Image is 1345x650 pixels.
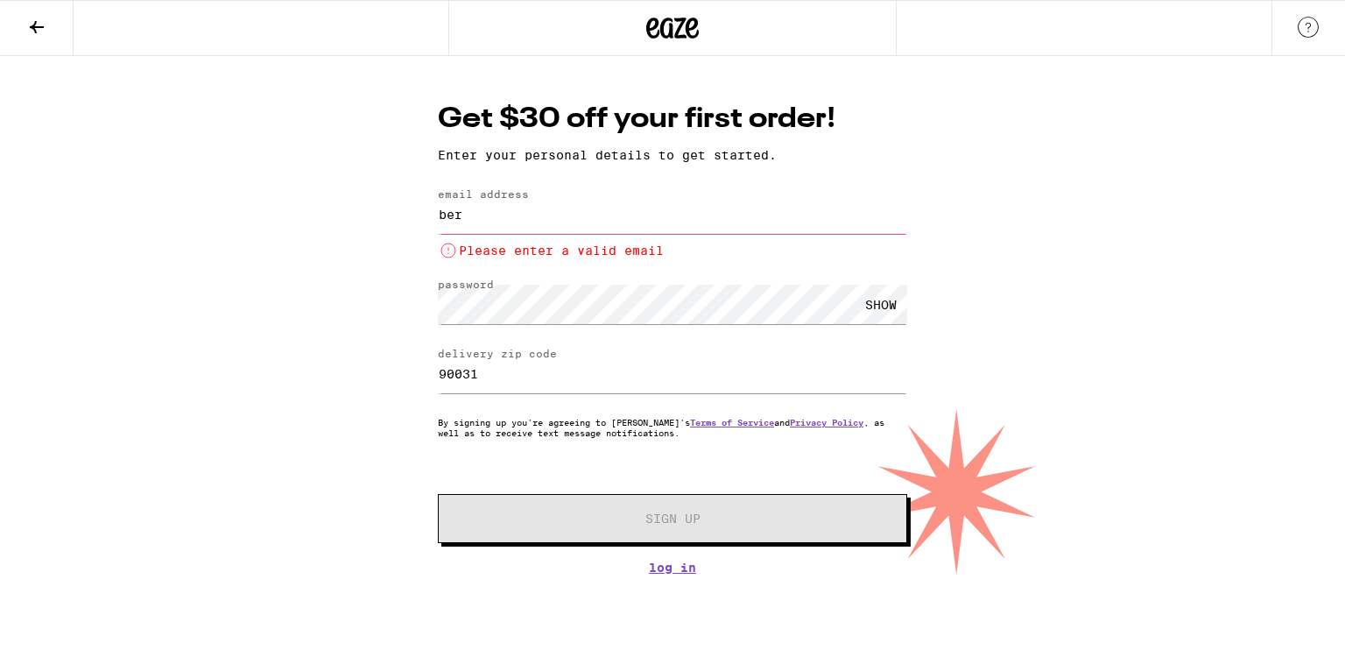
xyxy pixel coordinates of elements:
label: email address [438,188,529,200]
li: Please enter a valid email [438,240,907,261]
span: Hi. Need any help? [11,12,126,26]
a: Log In [438,561,907,575]
h1: Get $30 off your first order! [438,100,907,139]
button: Sign Up [438,494,907,543]
a: Privacy Policy [790,417,863,427]
div: SHOW [855,285,907,324]
p: By signing up you're agreeing to [PERSON_NAME]'s and , as well as to receive text message notific... [438,417,907,438]
p: Enter your personal details to get started. [438,148,907,162]
label: password [438,279,494,290]
input: delivery zip code [438,354,907,393]
input: email address [438,194,907,234]
a: Terms of Service [690,417,774,427]
span: Sign Up [645,512,701,525]
label: delivery zip code [438,348,557,359]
